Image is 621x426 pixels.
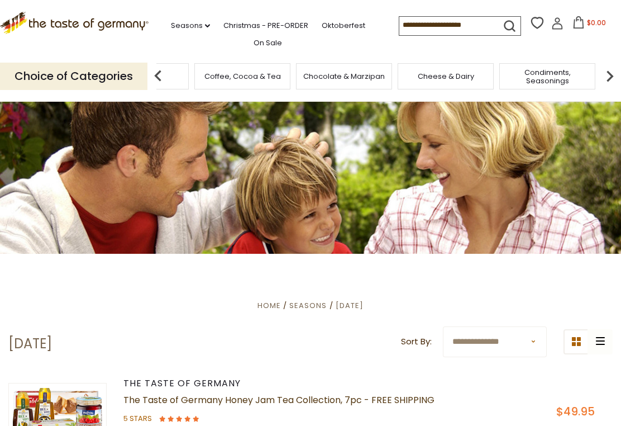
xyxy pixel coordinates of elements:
a: On Sale [254,37,282,49]
img: next arrow [599,65,621,87]
a: The Taste of Germany Honey Jam Tea Collection, 7pc - FREE SHIPPING [123,394,434,406]
a: Seasons [289,300,327,311]
img: previous arrow [147,65,169,87]
a: Condiments, Seasonings [503,68,592,85]
div: The Taste of Germany [123,378,522,389]
span: $49.95 [556,404,595,419]
a: Coffee, Cocoa & Tea [204,72,281,81]
a: Home [257,300,281,311]
a: Christmas - PRE-ORDER [223,20,308,32]
a: Chocolate & Marzipan [303,72,385,81]
a: Cheese & Dairy [418,72,474,81]
a: [DATE] [336,300,364,311]
button: $0.00 [566,16,613,33]
a: Seasons [171,20,210,32]
a: Oktoberfest [322,20,365,32]
h1: [DATE] [8,335,52,352]
span: $0.00 [587,18,606,27]
span: 5 stars [123,413,152,424]
label: Sort By: [401,335,432,349]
